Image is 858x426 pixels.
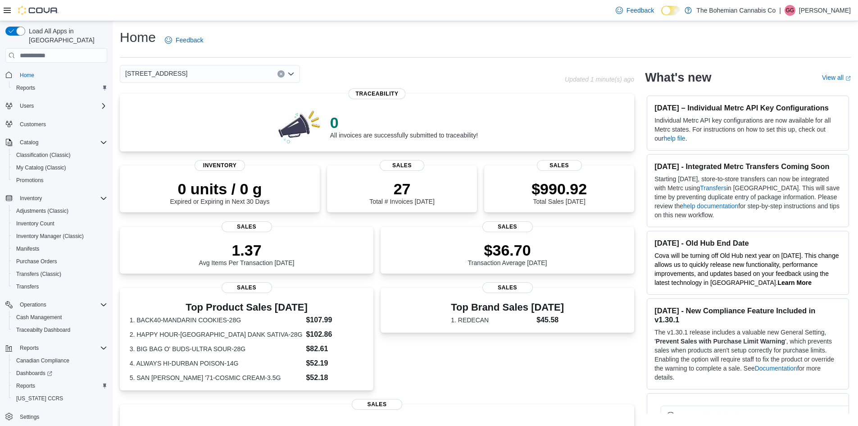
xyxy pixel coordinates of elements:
[645,70,711,85] h2: What's new
[700,184,726,192] a: Transfers
[13,368,56,379] a: Dashboards
[786,5,794,16] span: GG
[13,368,107,379] span: Dashboards
[130,316,303,325] dt: 1. BACK40-MANDARIN COOKIES-28G
[663,135,685,142] a: help file
[13,231,87,242] a: Inventory Manager (Classic)
[2,410,111,423] button: Settings
[20,413,39,421] span: Settings
[369,180,434,198] p: 27
[654,162,841,171] h3: [DATE] - Integrated Metrc Transfers Coming Soon
[2,192,111,205] button: Inventory
[306,344,363,354] dd: $82.61
[170,180,270,205] div: Expired or Expiring in Next 30 Days
[16,101,107,111] span: Users
[349,88,406,99] span: Traceability
[16,299,107,310] span: Operations
[531,180,587,205] div: Total Sales [DATE]
[13,269,107,279] span: Transfers (Classic)
[369,180,434,205] div: Total # Invoices [DATE]
[13,206,107,216] span: Adjustments (Classic)
[612,1,658,19] a: Feedback
[13,162,70,173] a: My Catalog (Classic)
[755,365,797,372] a: Documentation
[9,268,111,280] button: Transfers (Classic)
[654,174,841,220] p: Starting [DATE], store-to-store transfers can now be integrated with Metrc using in [GEOGRAPHIC_D...
[13,175,47,186] a: Promotions
[16,207,68,215] span: Adjustments (Classic)
[13,206,72,216] a: Adjustments (Classic)
[13,312,107,323] span: Cash Management
[306,358,363,369] dd: $52.19
[9,82,111,94] button: Reports
[16,151,71,159] span: Classification (Classic)
[130,302,364,313] h3: Top Product Sales [DATE]
[16,119,107,130] span: Customers
[176,36,203,45] span: Feedback
[20,72,34,79] span: Home
[9,205,111,217] button: Adjustments (Classic)
[654,238,841,247] h3: [DATE] - Old Hub End Date
[13,281,107,292] span: Transfers
[482,282,533,293] span: Sales
[18,6,59,15] img: Cova
[9,217,111,230] button: Inventory Count
[130,330,303,339] dt: 2. HAPPY HOUR-[GEOGRAPHIC_DATA] DANK SATIVA-28G
[16,70,38,81] a: Home
[16,193,45,204] button: Inventory
[468,241,547,259] p: $36.70
[9,324,111,336] button: Traceabilty Dashboard
[16,84,35,92] span: Reports
[352,399,402,410] span: Sales
[16,411,107,422] span: Settings
[536,315,564,325] dd: $45.58
[13,82,107,93] span: Reports
[2,136,111,149] button: Catalog
[9,380,111,392] button: Reports
[9,367,111,380] a: Dashboards
[13,312,65,323] a: Cash Management
[13,231,107,242] span: Inventory Manager (Classic)
[13,256,61,267] a: Purchase Orders
[9,161,111,174] button: My Catalog (Classic)
[9,149,111,161] button: Classification (Classic)
[9,255,111,268] button: Purchase Orders
[13,393,107,404] span: Washington CCRS
[654,328,841,382] p: The v1.30.1 release includes a valuable new General Setting, ' ', which prevents sales when produ...
[16,164,66,171] span: My Catalog (Classic)
[9,354,111,367] button: Canadian Compliance
[16,357,69,364] span: Canadian Compliance
[16,299,50,310] button: Operations
[16,412,43,422] a: Settings
[13,162,107,173] span: My Catalog (Classic)
[380,160,425,171] span: Sales
[199,241,295,259] p: 1.37
[683,202,738,210] a: help documentation
[20,102,34,110] span: Users
[451,302,564,313] h3: Top Brand Sales [DATE]
[2,100,111,112] button: Users
[779,5,781,16] p: |
[13,325,74,335] a: Traceabilty Dashboard
[306,329,363,340] dd: $102.86
[13,393,67,404] a: [US_STATE] CCRS
[13,380,39,391] a: Reports
[161,31,207,49] a: Feedback
[16,343,42,353] button: Reports
[16,326,70,334] span: Traceabilty Dashboard
[195,160,245,171] span: Inventory
[13,355,107,366] span: Canadian Compliance
[654,252,839,286] span: Cova will be turning off Old Hub next year on [DATE]. This change allows us to quickly release ne...
[13,150,107,160] span: Classification (Classic)
[778,279,812,286] a: Learn More
[13,269,65,279] a: Transfers (Classic)
[16,395,63,402] span: [US_STATE] CCRS
[16,119,50,130] a: Customers
[130,373,303,382] dt: 5. SAN [PERSON_NAME] '71-COSMIC CREAM-3.5G
[13,243,43,254] a: Manifests
[20,344,39,352] span: Reports
[125,68,187,79] span: [STREET_ADDRESS]
[785,5,795,16] div: Givar Gilani
[13,82,39,93] a: Reports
